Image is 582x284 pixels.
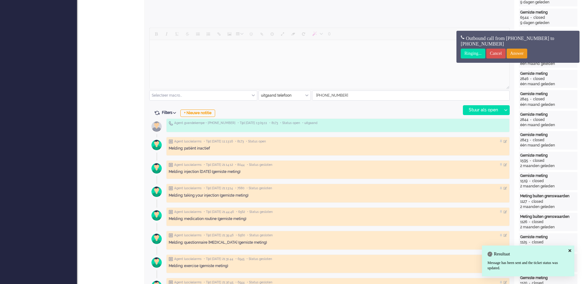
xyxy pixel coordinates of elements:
div: closed [532,219,544,225]
div: Melding: exercise (gemiste meting) [169,263,507,269]
span: Agent lusciialarms [174,257,202,261]
span: • Tijd [DATE] 11:13:16 [204,139,233,144]
div: closed [533,97,545,102]
img: avatar [149,231,164,246]
div: Melding: injection [DATE] (gemiste meting) [169,169,507,174]
img: avatar [149,137,164,153]
div: 1125 [520,240,527,245]
div: closed [532,178,544,184]
img: avatar [149,161,164,176]
div: Gemiste meting [520,10,576,15]
div: closed [533,15,545,20]
div: Gemiste meting [520,173,576,178]
div: - [528,158,533,163]
div: - [528,178,532,184]
span: • Tijd [DATE] 21:31:44 [204,257,233,261]
div: één maand geleden [520,143,576,148]
span: • 6562 [236,210,245,214]
div: - [527,219,532,225]
div: Melding: taking your injection (gemiste meting) [169,193,507,198]
img: ic_telephone_grey.svg [169,121,173,126]
h4: Outbound call from [PHONE_NUMBER] to [PHONE_NUMBER] [461,36,575,46]
div: Gemiste meting [520,153,576,158]
span: • Status gesloten [247,163,272,167]
span: • 8173 [269,121,278,125]
span: • Tijd [DATE] 13:09:11 [238,121,267,125]
div: closed [533,138,544,143]
div: closed [532,240,544,245]
img: avatar [149,119,164,134]
div: - [528,138,533,143]
span: Agent lusciialarms [174,186,202,190]
span: • Status gesloten [247,257,272,261]
span: • 7680 [235,186,244,190]
div: - [528,76,533,82]
div: één maand geleden [520,122,576,128]
div: 1595 [520,158,528,163]
div: één maand geleden [520,82,576,87]
div: 2845 [520,97,528,102]
div: 2846 [520,76,528,82]
input: Answer [507,49,528,58]
div: Gemiste meting [520,234,576,240]
div: Meting buiten grenswaarden [520,194,576,199]
div: closed [532,199,543,204]
span: • Status gesloten [247,186,272,190]
div: Message has been sent and the ticket status was updated. [488,260,569,271]
div: één maand geleden [520,102,576,107]
div: - [528,117,533,122]
span: • Tijd [DATE] 21:14:12 [204,163,233,167]
span: • 8044 [235,163,245,167]
span: • uitgaand [302,121,317,125]
span: • 6560 [236,233,245,238]
span: Agent lusciialarms [174,233,202,238]
div: Gemiste meting [520,132,576,138]
img: avatar [149,208,164,223]
span: Agent lusciialarms [174,210,202,214]
div: closed [533,158,544,163]
div: Stuur als open [463,106,502,115]
div: - [527,199,532,204]
div: - [528,97,533,102]
div: 2 maanden geleden [520,225,576,230]
img: ic_note_grey.svg [169,139,173,144]
div: 2 maanden geleden [520,163,576,169]
h4: Resultaat [488,252,569,256]
span: Agent gvandekempe • [PHONE_NUMBER] [174,121,235,125]
div: Gemiste meting [520,71,576,76]
span: Filters [162,110,178,115]
span: • Status open [246,139,266,144]
input: Cancel [486,49,506,58]
div: 1519 [520,178,528,184]
div: Melding: medication routine (gemiste meting) [169,216,507,222]
img: avatar [149,255,164,270]
input: +31612345678 [312,91,509,100]
span: • Tijd [DATE] 21:13:14 [204,186,233,190]
div: 1126 [520,219,527,225]
input: Ringing... [461,49,485,58]
div: Melding: questionnaire [MEDICAL_DATA] (gemiste meting) [169,240,507,245]
span: • 8173 [235,139,244,144]
img: ic_note_grey.svg [169,233,173,238]
div: 2 maanden geleden [520,245,576,250]
div: + Nieuwe notitie [180,110,215,117]
img: ic_note_grey.svg [169,186,173,190]
div: 2844 [520,117,528,122]
div: één maand geleden [520,61,576,66]
div: 9 dagen geleden [520,20,576,26]
span: • Tijd [DATE] 21:39:46 [204,233,234,238]
div: Gemiste meting [520,275,576,281]
div: 1127 [520,199,527,204]
img: ic_note_grey.svg [169,163,173,167]
img: ic_note_grey.svg [169,257,173,261]
span: • Status open [280,121,300,125]
body: Rich Text Area. Press ALT-0 for help. [2,2,357,13]
div: 2843 [520,138,528,143]
div: Gemiste meting [520,30,576,35]
div: closed [533,117,545,122]
div: - [529,15,533,20]
span: • Status gesloten [247,233,273,238]
span: • Tijd [DATE] 21:44:46 [204,210,234,214]
span: Agent lusciialarms [174,139,202,144]
img: avatar [149,184,164,199]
